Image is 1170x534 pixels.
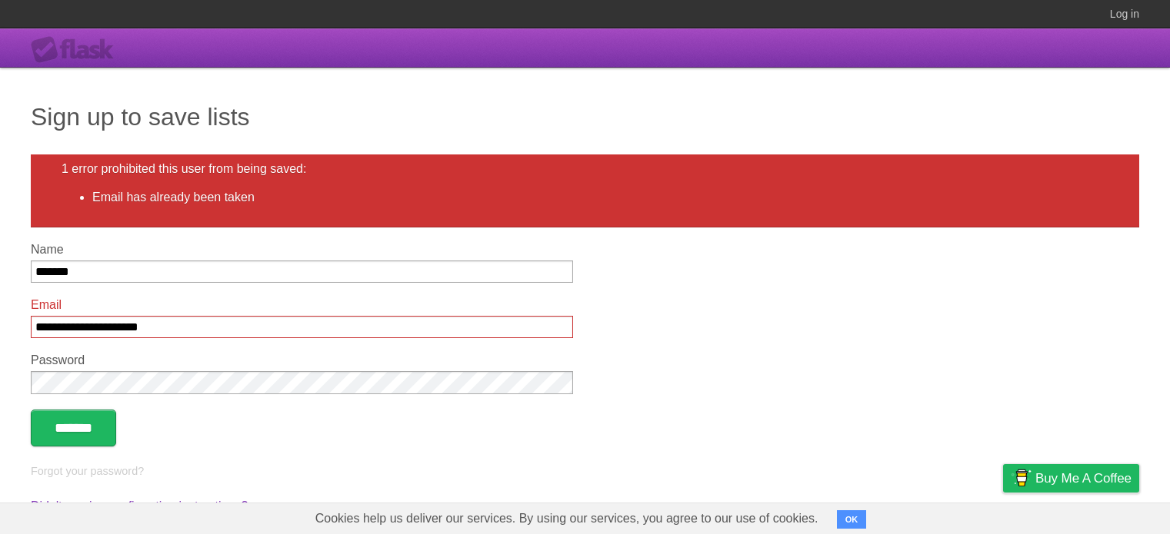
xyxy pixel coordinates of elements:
[62,162,1108,176] h2: 1 error prohibited this user from being saved:
[31,243,573,257] label: Name
[31,98,1139,135] h1: Sign up to save lists
[92,188,1108,207] li: Email has already been taken
[31,353,573,367] label: Password
[1035,465,1132,492] span: Buy me a coffee
[31,298,573,312] label: Email
[31,465,144,477] a: Forgot your password?
[300,503,834,534] span: Cookies help us deliver our services. By using our services, you agree to our use of cookies.
[1011,465,1032,491] img: Buy me a coffee
[837,510,867,529] button: OK
[31,499,248,512] a: Didn't receive confirmation instructions?
[1003,464,1139,493] a: Buy me a coffee
[31,36,123,64] div: Flask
